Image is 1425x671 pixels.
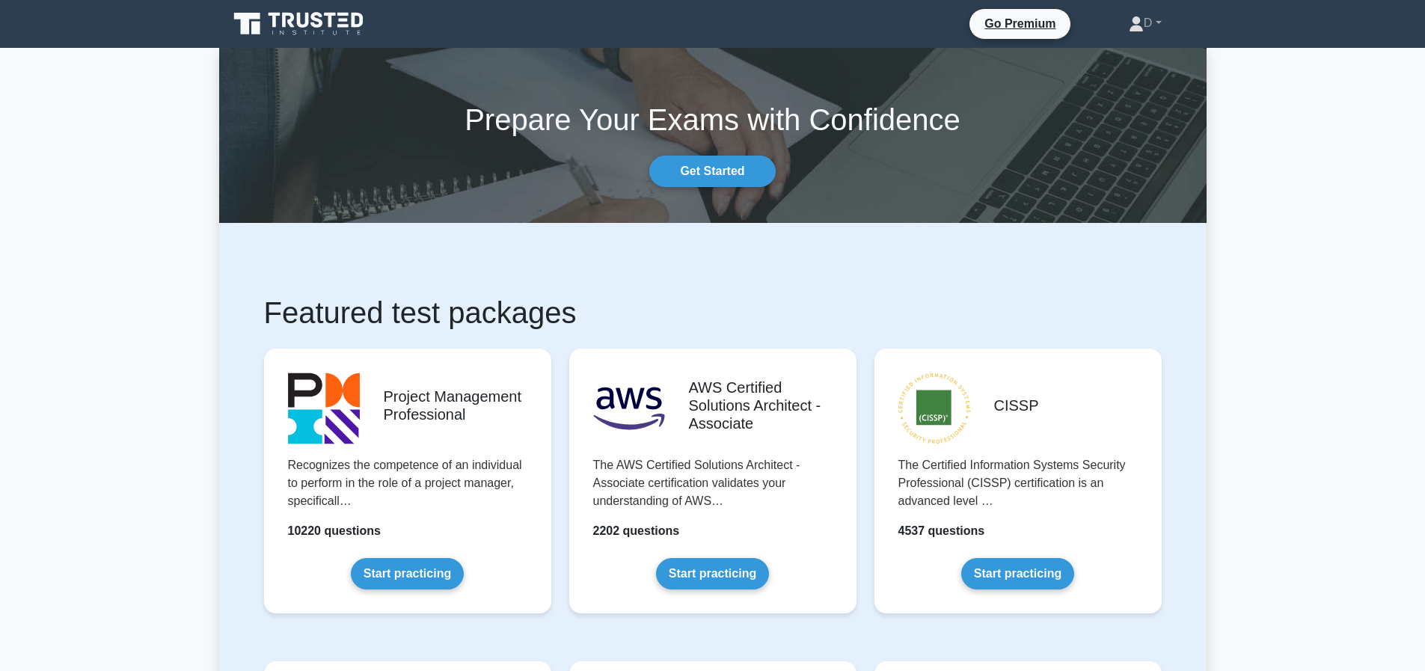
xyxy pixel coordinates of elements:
a: Get Started [649,156,775,187]
a: Go Premium [975,14,1064,33]
a: Start practicing [961,558,1074,589]
h1: Prepare Your Exams with Confidence [219,102,1207,138]
a: Start practicing [656,558,769,589]
a: D [1093,8,1198,38]
a: Start practicing [351,558,464,589]
h1: Featured test packages [264,295,1162,331]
